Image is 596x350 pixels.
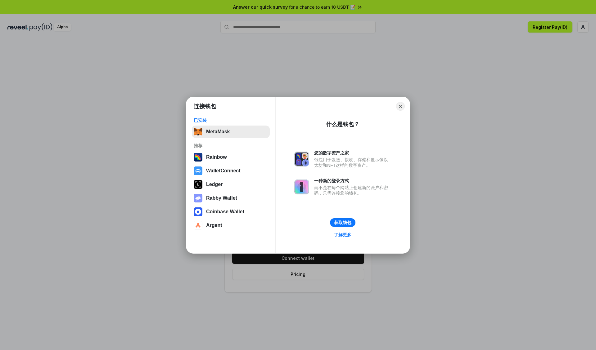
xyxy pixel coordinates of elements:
[192,165,270,177] button: WalletConnect
[206,168,241,174] div: WalletConnect
[192,178,270,191] button: Ledger
[194,127,202,136] img: svg+xml,%3Csvg%20fill%3D%22none%22%20height%3D%2233%22%20viewBox%3D%220%200%2035%2033%22%20width%...
[194,143,268,148] div: 推荐
[192,192,270,204] button: Rabby Wallet
[334,220,351,225] div: 获取钱包
[206,223,222,228] div: Argent
[192,151,270,163] button: Rainbow
[206,154,227,160] div: Rainbow
[194,153,202,162] img: svg+xml,%3Csvg%20width%3D%22120%22%20height%3D%22120%22%20viewBox%3D%220%200%20120%20120%22%20fil...
[294,152,309,166] img: svg+xml,%3Csvg%20xmlns%3D%22http%3A%2F%2Fwww.w3.org%2F2000%2Fsvg%22%20fill%3D%22none%22%20viewBox...
[314,178,391,184] div: 一种新的登录方式
[194,117,268,123] div: 已安装
[330,231,355,239] a: 了解更多
[194,103,216,110] h1: 连接钱包
[330,218,355,227] button: 获取钱包
[206,195,237,201] div: Rabby Wallet
[206,182,223,187] div: Ledger
[192,219,270,232] button: Argent
[194,207,202,216] img: svg+xml,%3Csvg%20width%3D%2228%22%20height%3D%2228%22%20viewBox%3D%220%200%2028%2028%22%20fill%3D...
[206,129,230,135] div: MetaMask
[314,150,391,156] div: 您的数字资产之家
[314,185,391,196] div: 而不是在每个网站上创建新的账户和密码，只需连接您的钱包。
[396,102,405,111] button: Close
[192,126,270,138] button: MetaMask
[326,121,359,128] div: 什么是钱包？
[194,221,202,230] img: svg+xml,%3Csvg%20width%3D%2228%22%20height%3D%2228%22%20viewBox%3D%220%200%2028%2028%22%20fill%3D...
[294,179,309,194] img: svg+xml,%3Csvg%20xmlns%3D%22http%3A%2F%2Fwww.w3.org%2F2000%2Fsvg%22%20fill%3D%22none%22%20viewBox...
[194,194,202,202] img: svg+xml,%3Csvg%20xmlns%3D%22http%3A%2F%2Fwww.w3.org%2F2000%2Fsvg%22%20fill%3D%22none%22%20viewBox...
[206,209,244,215] div: Coinbase Wallet
[334,232,351,237] div: 了解更多
[192,206,270,218] button: Coinbase Wallet
[194,180,202,189] img: svg+xml,%3Csvg%20xmlns%3D%22http%3A%2F%2Fwww.w3.org%2F2000%2Fsvg%22%20width%3D%2228%22%20height%3...
[314,157,391,168] div: 钱包用于发送、接收、存储和显示像以太坊和NFT这样的数字资产。
[194,166,202,175] img: svg+xml,%3Csvg%20width%3D%2228%22%20height%3D%2228%22%20viewBox%3D%220%200%2028%2028%22%20fill%3D...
